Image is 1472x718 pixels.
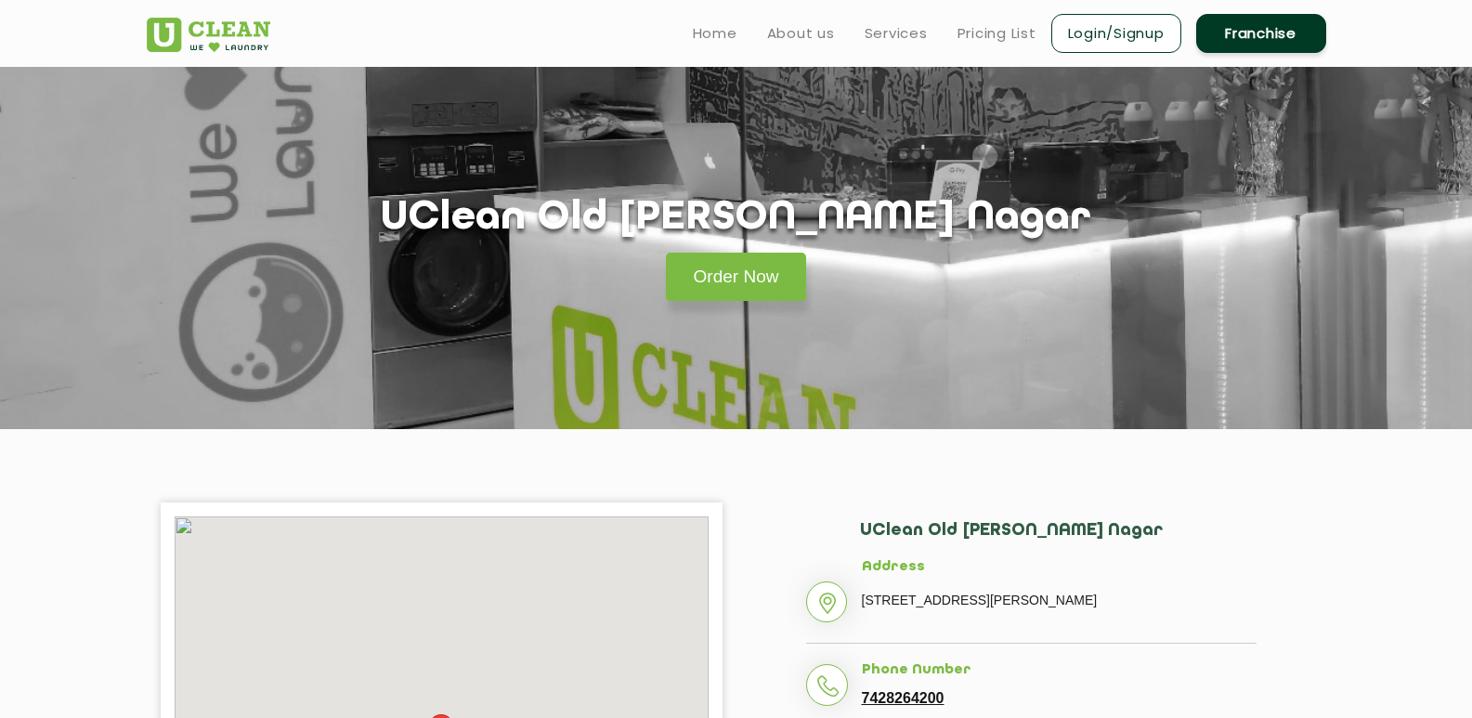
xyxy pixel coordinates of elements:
a: Pricing List [957,22,1036,45]
a: Home [693,22,737,45]
h2: UClean Old [PERSON_NAME] Nagar [860,521,1257,559]
a: Login/Signup [1051,14,1181,53]
h5: Address [862,559,1257,576]
a: Order Now [666,253,807,301]
a: Franchise [1196,14,1326,53]
a: About us [767,22,835,45]
img: UClean Laundry and Dry Cleaning [147,18,270,52]
a: 7428264200 [862,690,944,707]
p: [STREET_ADDRESS][PERSON_NAME] [862,586,1257,614]
h1: UClean Old [PERSON_NAME] Nagar [381,195,1091,242]
a: Services [865,22,928,45]
h5: Phone Number [862,662,1257,679]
